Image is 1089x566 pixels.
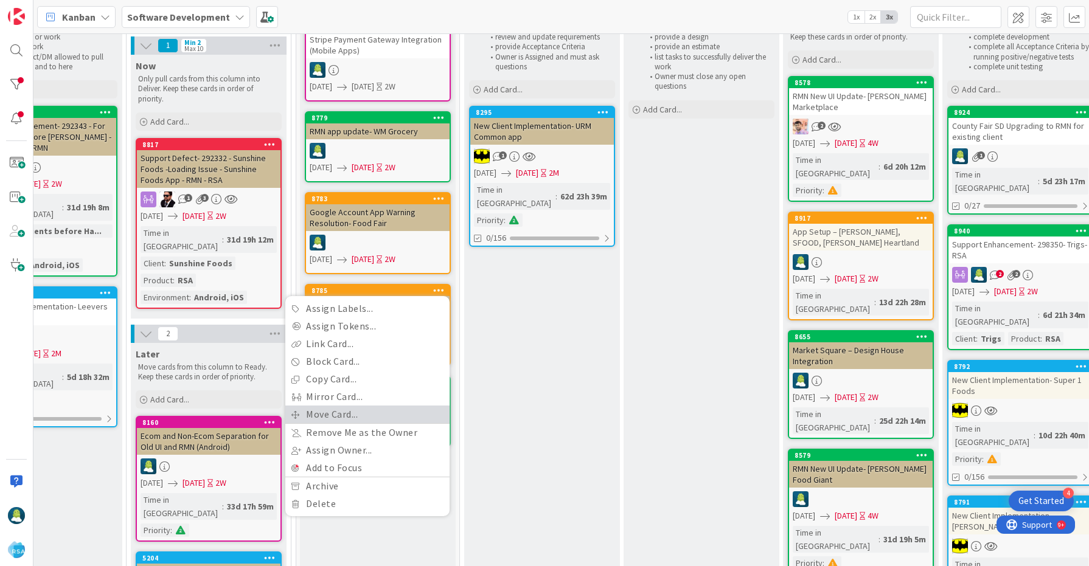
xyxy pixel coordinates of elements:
[643,42,773,52] li: provide an estimate
[474,167,496,179] span: [DATE]
[306,112,450,123] div: 8779
[835,391,857,404] span: [DATE]
[215,210,226,223] div: 2W
[880,160,929,173] div: 6d 20h 12m
[976,332,978,345] span: :
[793,526,879,553] div: Time in [GEOGRAPHIC_DATA]
[952,538,968,554] img: AC
[215,477,226,489] div: 2W
[469,106,615,247] a: 8295New Client Implementation- URM Common appAC[DATE][DATE]2MTime in [GEOGRAPHIC_DATA]:62d 23h 39...
[962,84,1001,95] span: Add Card...
[141,458,156,474] img: RD
[793,373,809,388] img: RD
[476,108,614,117] div: 8295
[484,32,613,42] li: review and update requirements
[141,274,173,287] div: Product
[62,370,64,384] span: :
[136,60,156,72] span: Now
[311,114,450,122] div: 8779
[305,192,451,274] a: 8783Google Account App Warning Resolution- Food FairRD[DATE][DATE]2W
[1027,285,1038,298] div: 2W
[64,201,113,214] div: 31d 19h 8m
[184,46,203,52] div: Max 10
[789,461,933,488] div: RMN New UI Update- [PERSON_NAME] Food Giant
[789,88,933,115] div: RMN New UI Update- [PERSON_NAME] Marketplace
[982,452,984,466] span: :
[64,370,113,384] div: 5d 18h 32m
[470,148,614,164] div: AC
[311,195,450,203] div: 8783
[474,213,504,227] div: Priority
[62,10,96,24] span: Kanban
[137,139,280,188] div: 8817Support Defect- 292332 - Sunshine Foods -Loading Issue - Sunshine Foods App - RMN - RSA
[141,210,163,223] span: [DATE]
[793,491,809,507] img: RD
[788,212,934,320] a: 8917App Setup – [PERSON_NAME], SFOOD, [PERSON_NAME] HeartlandRD[DATE][DATE]2WTime in [GEOGRAPHIC_...
[136,416,282,542] a: 8160Ecom and Non-Ecom Separation for Old UI and RMN (Android)RD[DATE][DATE]2WTime in [GEOGRAPHIC_...
[1035,429,1088,442] div: 10d 22h 40m
[952,285,975,298] span: [DATE]
[352,80,374,93] span: [DATE]
[790,32,931,42] p: Keep these cards in order of priority.
[504,213,506,227] span: :
[138,362,279,382] p: Move cards from this column to Ready. Keep these cards in order of priority.
[470,118,614,145] div: New Client Implementation- URM Common app
[183,477,205,489] span: [DATE]
[285,441,450,459] a: Assign Owner...
[285,353,450,370] a: Block Card...
[173,274,175,287] span: :
[285,370,450,388] a: Copy Card...
[793,407,874,434] div: Time in [GEOGRAPHIC_DATA]
[879,533,880,546] span: :
[222,233,224,246] span: :
[305,284,451,366] a: 8785Assign Labels...Assign Tokens...Link Card...Block Card...Copy Card...Mirror Card...Move Card....
[310,161,332,174] span: [DATE]
[643,104,682,115] span: Add Card...
[793,153,879,180] div: Time in [GEOGRAPHIC_DATA]
[788,330,934,439] a: 8655Market Square – Design House IntegrationRD[DATE][DATE]2WTime in [GEOGRAPHIC_DATA]:25d 22h 14m
[484,84,523,95] span: Add Card...
[868,272,879,285] div: 2W
[137,150,280,188] div: Support Defect- 292332 - Sunshine Foods -Loading Issue - Sunshine Foods App - RMN - RSA
[795,333,933,341] div: 8655
[184,40,201,46] div: Min 2
[137,192,280,207] div: AC
[141,257,164,270] div: Client
[137,417,280,428] div: 8160
[876,295,929,309] div: 13d 22h 28m
[51,347,61,360] div: 2M
[285,300,450,317] a: Assign Labels...
[880,533,929,546] div: 31d 19h 5m
[222,500,224,513] span: :
[191,291,247,304] div: Android, iOS
[499,151,507,159] span: 1
[876,414,929,427] div: 25d 22h 14m
[874,295,876,309] span: :
[789,224,933,250] div: App Setup – [PERSON_NAME], SFOOD, [PERSON_NAME] Heartland
[306,204,450,231] div: Google Account App Warning Resolution- Food Fair
[189,291,191,304] span: :
[224,233,277,246] div: 31d 19h 12m
[159,192,175,207] img: AC
[555,190,557,203] span: :
[952,452,982,466] div: Priority
[158,38,178,53] span: 1
[352,161,374,174] span: [DATE]
[384,80,395,93] div: 2W
[142,554,280,562] div: 5204
[306,32,450,58] div: Stripe Payment Gateway Integration (Mobile Apps)
[868,391,879,404] div: 2W
[137,553,280,564] div: 5204
[306,21,450,58] div: Stripe Payment Gateway Integration (Mobile Apps)
[865,11,881,23] span: 2x
[306,62,450,78] div: RD
[835,509,857,522] span: [DATE]
[142,140,280,149] div: 8817
[384,253,395,266] div: 2W
[795,214,933,223] div: 8917
[793,137,815,150] span: [DATE]
[516,167,538,179] span: [DATE]
[285,335,450,353] a: Link Card...
[1038,308,1040,322] span: :
[137,458,280,474] div: RD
